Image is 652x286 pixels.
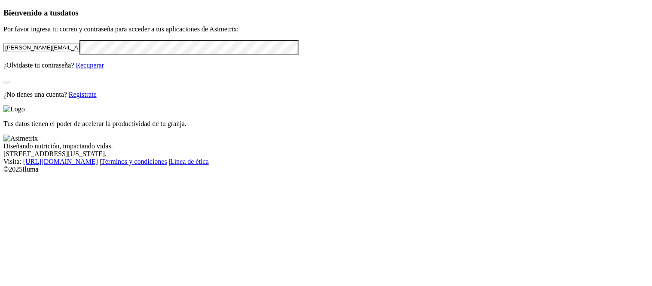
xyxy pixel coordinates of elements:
[3,158,649,166] div: Visita : | |
[3,8,649,18] h3: Bienvenido a tus
[3,62,649,69] p: ¿Olvidaste tu contraseña?
[23,158,98,165] a: [URL][DOMAIN_NAME]
[3,91,649,98] p: ¿No tienes una cuenta?
[3,166,649,173] div: © 2025 Iluma
[3,135,38,142] img: Asimetrix
[69,91,97,98] a: Regístrate
[3,25,649,33] p: Por favor ingresa tu correo y contraseña para acceder a tus aplicaciones de Asimetrix:
[3,150,649,158] div: [STREET_ADDRESS][US_STATE].
[3,142,649,150] div: Diseñando nutrición, impactando vidas.
[3,105,25,113] img: Logo
[3,43,80,52] input: Tu correo
[76,62,104,69] a: Recuperar
[60,8,79,17] span: datos
[3,120,649,128] p: Tus datos tienen el poder de acelerar la productividad de tu granja.
[101,158,167,165] a: Términos y condiciones
[170,158,209,165] a: Línea de ética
